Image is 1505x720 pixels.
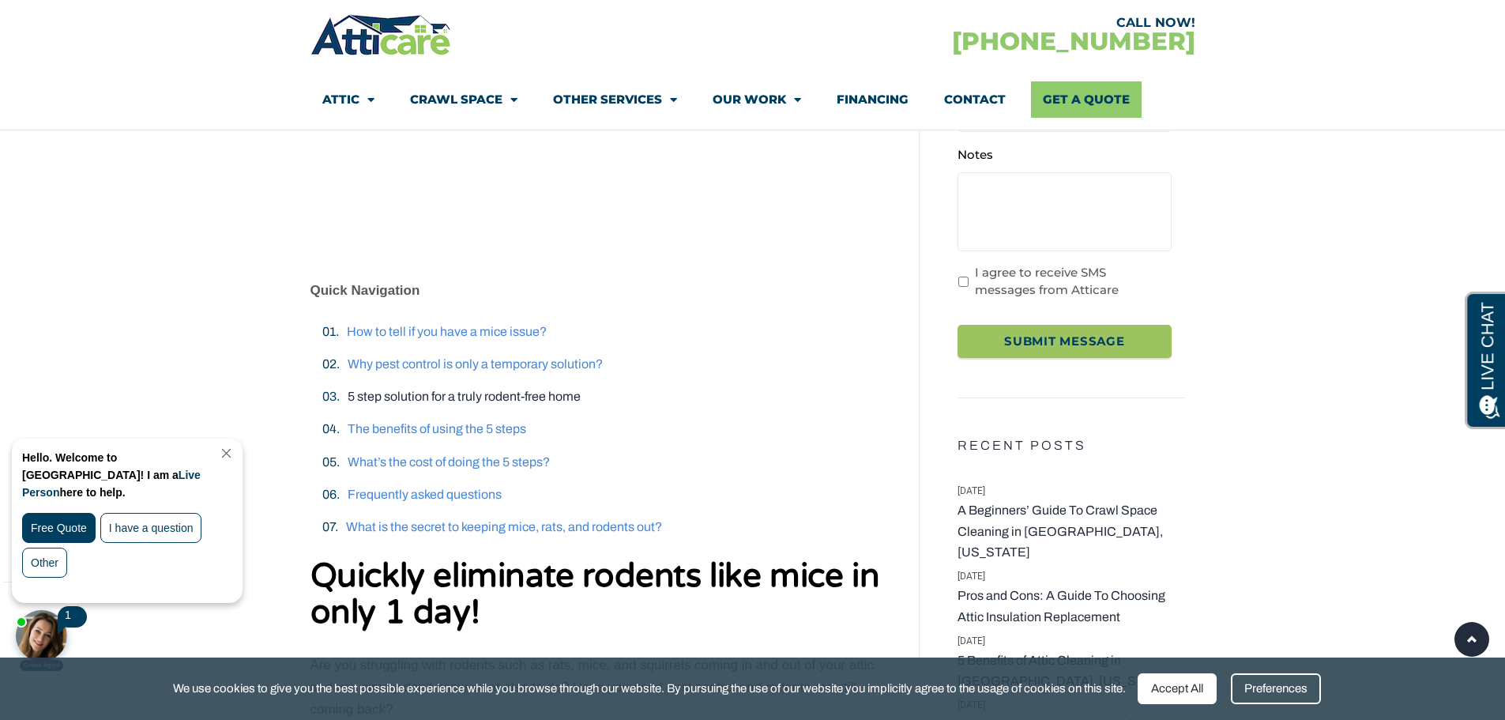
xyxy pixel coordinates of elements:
[553,81,677,118] a: Other Services
[348,390,581,403] a: 5 step solution for a truly rodent-free home
[346,520,662,533] a: What is the secret to keeping mice, rats, and rodents out?
[8,435,261,673] iframe: Chat Invitation
[958,427,1185,465] h5: Recent Posts
[310,283,420,298] b: Quick Navigation
[173,679,1126,699] span: We use cookies to give you the best possible experience while you browse through our website. By ...
[410,81,517,118] a: Crawl Space
[1138,673,1217,704] div: Accept All
[944,81,1006,118] a: Contact
[348,422,526,435] a: The benefits of using the 5 steps
[958,481,1185,500] span: [DATE]
[347,325,547,338] a: How to tell if you have a mice issue?
[958,325,1172,359] input: Submit Message
[713,81,801,118] a: Our Work
[958,567,1185,586] span: [DATE]
[958,631,1185,650] span: [DATE]
[958,586,1185,628] a: Pros and Cons: A Guide To Choosing Attic Insulation Replacement
[975,264,1168,300] label: I agree to receive SMS messages from Atticare
[322,81,374,118] a: Attic
[348,488,502,501] a: Frequently asked questions
[322,81,1183,118] nav: Menu
[1231,673,1321,704] div: Preferences
[310,556,880,632] b: Quickly eliminate rodents like mice in only 1 day!
[39,13,127,32] span: Opens a chat window
[348,357,603,371] a: Why pest control is only a temporary solution?
[958,500,1185,563] a: A Beginners’ Guide To Crawl Space Cleaning in [GEOGRAPHIC_DATA], [US_STATE]
[837,81,909,118] a: Financing
[1031,81,1142,118] a: Get A Quote
[348,455,550,469] a: What’s the cost of doing the 5 steps?
[753,17,1195,29] div: CALL NOW!
[958,147,993,163] label: Notes
[958,650,1185,692] a: 5 Benefits of Attic Cleaning in [GEOGRAPHIC_DATA], [US_STATE]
